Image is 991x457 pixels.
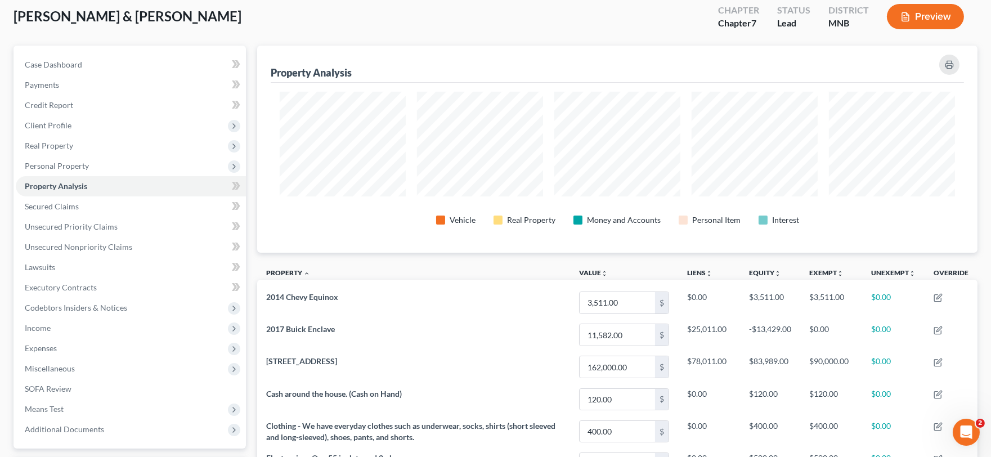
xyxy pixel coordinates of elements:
div: Vehicle [450,214,476,226]
span: Credit Report [25,100,73,110]
a: Credit Report [16,95,246,115]
span: Means Test [25,404,64,414]
td: $0.00 [862,351,925,383]
a: Unexemptunfold_more [871,268,916,277]
td: $0.00 [678,383,740,415]
a: Equityunfold_more [749,268,781,277]
span: Property Analysis [25,181,87,191]
span: Executory Contracts [25,283,97,292]
i: unfold_more [706,270,712,277]
i: unfold_more [909,270,916,277]
div: Interest [772,214,799,226]
a: Secured Claims [16,196,246,217]
button: Preview [887,4,964,29]
span: [STREET_ADDRESS] [266,356,337,366]
td: $0.00 [800,319,862,351]
span: Secured Claims [25,201,79,211]
div: $ [655,421,669,442]
div: $ [655,292,669,313]
span: Real Property [25,141,73,150]
a: Unsecured Priority Claims [16,217,246,237]
span: Codebtors Insiders & Notices [25,303,127,312]
a: Exemptunfold_more [809,268,844,277]
td: -$13,429.00 [740,319,800,351]
td: $400.00 [800,415,862,447]
div: Property Analysis [271,66,352,79]
td: $0.00 [862,415,925,447]
td: $0.00 [862,383,925,415]
input: 0.00 [580,324,655,346]
span: Client Profile [25,120,71,130]
div: $ [655,389,669,410]
a: Executory Contracts [16,277,246,298]
td: $0.00 [678,286,740,319]
td: $78,011.00 [678,351,740,383]
td: $0.00 [862,286,925,319]
a: Valueunfold_more [579,268,608,277]
span: Clothing - We have everyday clothes such as underwear, socks, shirts (short sleeved and long-slee... [266,421,555,442]
i: unfold_more [837,270,844,277]
iframe: Intercom live chat [953,419,980,446]
span: Additional Documents [25,424,104,434]
a: Payments [16,75,246,95]
span: 2017 Buick Enclave [266,324,335,334]
a: Unsecured Nonpriority Claims [16,237,246,257]
span: Expenses [25,343,57,353]
td: $90,000.00 [800,351,862,383]
td: $0.00 [862,319,925,351]
span: Unsecured Priority Claims [25,222,118,231]
i: expand_less [303,270,310,277]
div: Chapter [718,4,759,17]
input: 0.00 [580,389,655,410]
span: Income [25,323,51,333]
div: $ [655,324,669,346]
a: Property Analysis [16,176,246,196]
span: [PERSON_NAME] & [PERSON_NAME] [14,8,241,24]
div: Lead [777,17,810,30]
div: Money and Accounts [587,214,661,226]
div: Real Property [507,214,555,226]
div: $ [655,356,669,378]
td: $3,511.00 [800,286,862,319]
i: unfold_more [601,270,608,277]
a: Property expand_less [266,268,310,277]
a: SOFA Review [16,379,246,399]
div: Personal Item [692,214,741,226]
a: Case Dashboard [16,55,246,75]
span: Case Dashboard [25,60,82,69]
td: $0.00 [678,415,740,447]
span: Unsecured Nonpriority Claims [25,242,132,252]
span: 7 [751,17,756,28]
span: Payments [25,80,59,89]
span: Miscellaneous [25,364,75,373]
td: $3,511.00 [740,286,800,319]
div: District [828,4,869,17]
span: Personal Property [25,161,89,171]
div: MNB [828,17,869,30]
th: Override [925,262,977,287]
td: $400.00 [740,415,800,447]
span: 2 [976,419,985,428]
td: $25,011.00 [678,319,740,351]
span: 2014 Chevy Equinox [266,292,338,302]
span: SOFA Review [25,384,71,393]
i: unfold_more [774,270,781,277]
input: 0.00 [580,356,655,378]
a: Liensunfold_more [687,268,712,277]
a: Lawsuits [16,257,246,277]
td: $120.00 [800,383,862,415]
span: Lawsuits [25,262,55,272]
div: Chapter [718,17,759,30]
div: Status [777,4,810,17]
span: Cash around the house. (Cash on Hand) [266,389,402,398]
input: 0.00 [580,421,655,442]
td: $83,989.00 [740,351,800,383]
input: 0.00 [580,292,655,313]
td: $120.00 [740,383,800,415]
